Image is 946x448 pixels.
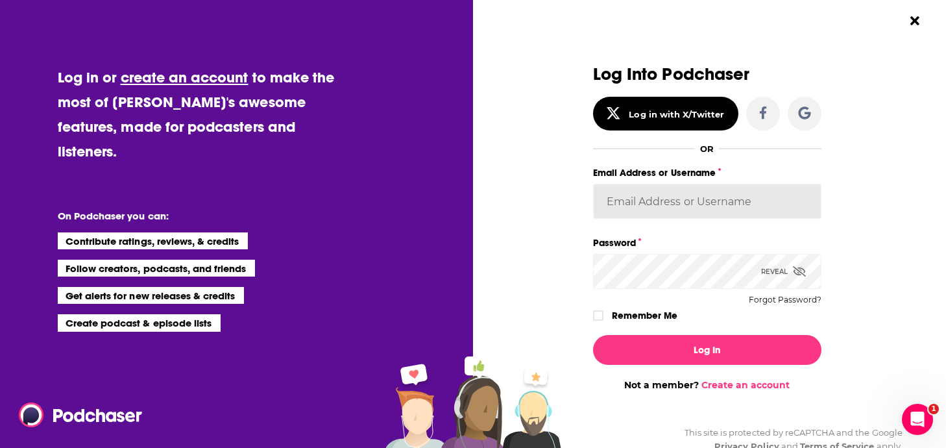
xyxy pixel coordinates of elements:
[593,379,821,391] div: Not a member?
[19,403,133,427] a: Podchaser - Follow, Share and Rate Podcasts
[58,232,249,249] li: Contribute ratings, reviews, & credits
[19,403,143,427] img: Podchaser - Follow, Share and Rate Podcasts
[902,404,933,435] iframe: Intercom live chat
[701,379,790,391] a: Create an account
[928,404,939,414] span: 1
[761,254,806,289] div: Reveal
[58,314,221,331] li: Create podcast & episode lists
[58,287,244,304] li: Get alerts for new releases & credits
[58,210,317,222] li: On Podchaser you can:
[121,68,249,86] a: create an account
[593,97,738,131] button: Log in with X/Twitter
[593,234,821,251] label: Password
[593,184,821,219] input: Email Address or Username
[629,109,724,119] div: Log in with X/Twitter
[700,143,714,154] div: OR
[612,307,677,324] label: Remember Me
[593,164,821,181] label: Email Address or Username
[593,335,821,365] button: Log In
[903,8,927,33] button: Close Button
[749,295,821,305] button: Forgot Password?
[58,260,256,277] li: Follow creators, podcasts, and friends
[593,65,821,84] h3: Log Into Podchaser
